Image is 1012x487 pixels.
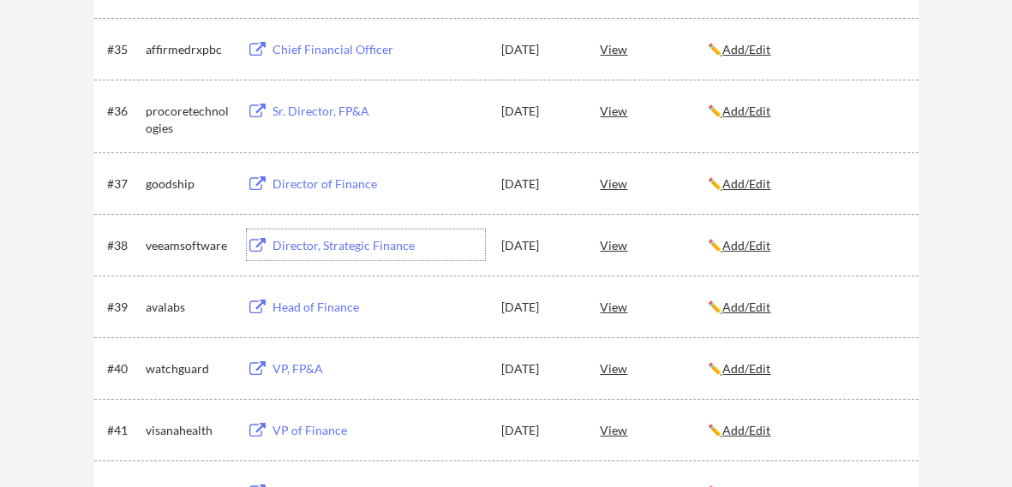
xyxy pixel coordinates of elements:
[272,237,485,254] div: Director, Strategic Finance
[272,422,485,439] div: VP of Finance
[600,414,708,445] div: View
[501,360,577,377] div: [DATE]
[722,176,770,191] u: Add/Edit
[107,299,141,316] div: #39
[272,360,485,377] div: VP, FP&A
[600,291,708,322] div: View
[501,103,577,120] div: [DATE]
[501,299,577,316] div: [DATE]
[600,229,708,260] div: View
[501,422,577,439] div: [DATE]
[708,360,903,377] div: ✏️
[272,103,485,120] div: Sr. Director, FP&A
[722,300,770,314] u: Add/Edit
[146,103,231,136] div: procoretechnologies
[501,237,577,254] div: [DATE]
[272,175,485,193] div: Director of Finance
[107,360,141,377] div: #40
[708,41,903,58] div: ✏️
[708,237,903,254] div: ✏️
[722,104,770,118] u: Add/Edit
[600,353,708,383] div: View
[722,361,770,376] u: Add/Edit
[708,103,903,120] div: ✏️
[146,237,231,254] div: veeamsoftware
[600,33,708,64] div: View
[600,95,708,126] div: View
[146,299,231,316] div: avalabs
[107,41,141,58] div: #35
[708,299,903,316] div: ✏️
[146,41,231,58] div: affirmedrxpbc
[722,423,770,437] u: Add/Edit
[107,103,141,120] div: #36
[722,42,770,56] u: Add/Edit
[708,175,903,193] div: ✏️
[146,360,231,377] div: watchguard
[107,237,141,254] div: #38
[107,175,141,193] div: #37
[600,168,708,199] div: View
[107,422,141,439] div: #41
[501,41,577,58] div: [DATE]
[146,422,231,439] div: visanahealth
[272,299,485,316] div: Head of Finance
[501,175,577,193] div: [DATE]
[146,175,231,193] div: goodship
[272,41,485,58] div: Chief Financial Officer
[722,238,770,252] u: Add/Edit
[708,422,903,439] div: ✏️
